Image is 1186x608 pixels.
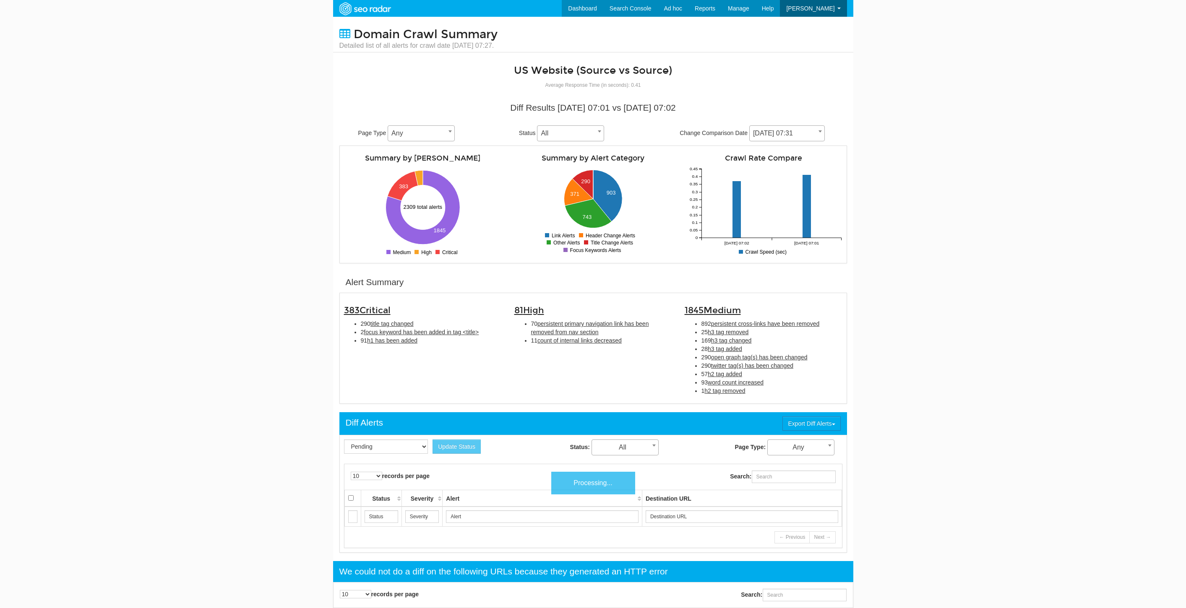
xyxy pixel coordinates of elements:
span: All [537,127,604,139]
tspan: 0 [695,236,698,240]
div: We could not do a diff on the following URLs because they generated an HTTP error [339,565,668,578]
label: records per page [340,590,419,598]
tspan: 0.35 [690,182,698,187]
span: Critical [360,305,391,316]
span: Search Console [610,5,652,12]
span: 09/25/2025 07:31 [749,125,825,141]
li: 290 [701,353,842,361]
span: Manage [728,5,749,12]
li: 169 [701,336,842,345]
div: Diff Results [DATE] 07:01 vs [DATE] 07:02 [346,101,841,114]
select: records per page [340,590,371,598]
div: Processing... [551,472,635,495]
span: twitter tag(s) has been changed [711,362,793,369]
span: h2 tag added [708,371,742,377]
input: Search [446,510,639,523]
span: All [592,439,659,455]
select: records per page [351,472,382,480]
span: All [537,125,604,141]
h4: Summary by [PERSON_NAME] [344,154,502,162]
span: [PERSON_NAME] [786,5,834,12]
span: Medium [704,305,741,316]
span: Status [519,130,536,136]
li: 892 [701,320,842,328]
span: open graph tag(s) has been changed [711,354,808,361]
label: Search: [741,589,846,601]
span: Any [388,125,455,141]
button: Update Status [433,439,481,454]
li: 28 [701,345,842,353]
li: 93 [701,378,842,387]
input: Search [365,510,398,523]
span: focus keyword has been added in tag <title> [364,329,479,335]
th: Status [361,490,401,507]
li: 57 [701,370,842,378]
span: Any [388,127,454,139]
tspan: 0.3 [692,190,698,195]
tspan: 0.45 [690,167,698,171]
tspan: 0.4 [692,174,698,179]
strong: Page Type: [735,444,766,450]
li: 290 [701,361,842,370]
li: 25 [701,328,842,336]
span: count of internal links decreased [537,337,622,344]
span: 09/25/2025 07:31 [750,127,824,139]
strong: Status: [570,444,590,450]
li: 290 [361,320,502,328]
small: Average Response Time (in seconds): 0.41 [545,82,641,88]
span: h1 has been added [367,337,417,344]
span: 1845 [685,305,741,316]
input: Search [348,510,357,523]
span: All [592,442,658,453]
input: Search: [763,589,847,601]
tspan: 0.25 [690,197,698,202]
a: ← Previous [774,531,810,543]
input: Search [405,510,439,523]
span: title tag changed [370,320,414,327]
li: 2 [361,328,502,336]
span: h3 tag removed [708,329,748,335]
div: Alert Summary [346,276,404,288]
span: h2 tag removed [704,387,745,394]
span: persistent primary navigation link has been removed from nav section [531,320,649,335]
span: Reports [695,5,715,12]
span: Change Comparison Date [680,130,748,136]
span: Any [768,442,834,453]
img: SEORadar [336,1,394,16]
tspan: 0.2 [692,205,698,210]
span: word count increased [708,379,764,386]
span: Page Type [358,130,386,136]
li: 91 [361,336,502,345]
input: Search: [752,470,836,483]
span: Domain Crawl Summary [354,27,498,42]
span: Help [762,5,774,12]
span: h3 tag added [708,346,742,352]
a: US Website (Source vs Source) [514,64,672,77]
text: 2309 total alerts [404,204,443,210]
span: Any [767,439,834,455]
input: Search [646,510,838,523]
label: Search: [730,470,835,483]
tspan: [DATE] 07:01 [794,241,819,246]
h4: Crawl Rate Compare [685,154,842,162]
small: Detailed list of all alerts for crawl date [DATE] 07:27. [339,41,498,50]
span: persistent cross-links have been removed [711,320,819,327]
span: High [523,305,544,316]
th: Destination URL [642,490,842,507]
th: Alert [443,490,642,507]
button: Export Diff Alerts [782,416,840,431]
li: 1 [701,387,842,395]
div: Diff Alerts [346,416,383,429]
a: Next → [809,531,835,543]
span: 81 [514,305,544,316]
h4: Summary by Alert Category [514,154,672,162]
li: 70 [531,320,672,336]
tspan: 0.05 [690,228,698,233]
span: 383 [344,305,391,316]
label: records per page [351,472,430,480]
tspan: 0.15 [690,213,698,218]
th: Severity [401,490,443,507]
span: h3 tag changed [711,337,752,344]
span: Ad hoc [664,5,682,12]
tspan: [DATE] 07:02 [724,241,749,246]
